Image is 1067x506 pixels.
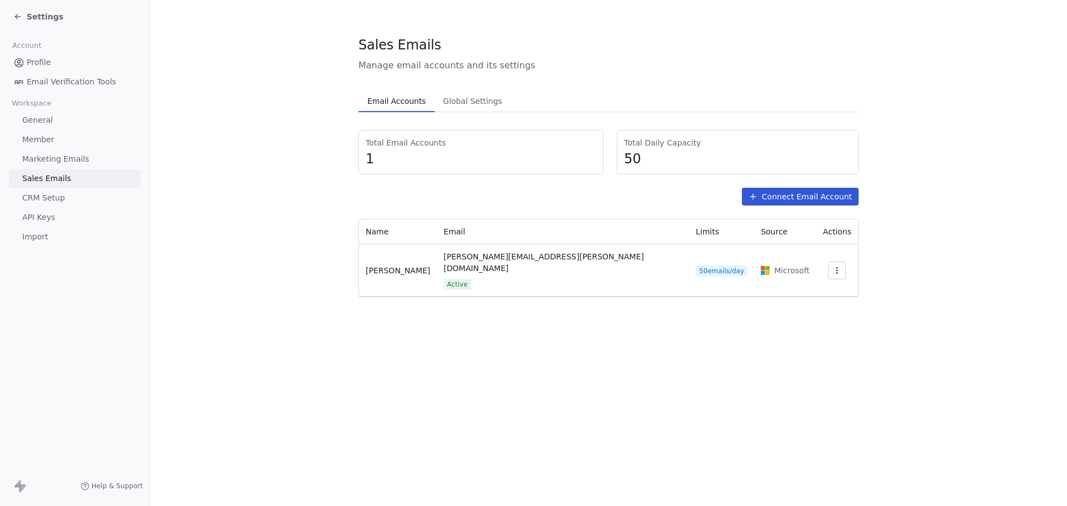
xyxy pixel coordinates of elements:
[761,227,787,236] span: Source
[22,212,55,223] span: API Keys
[9,131,141,149] a: Member
[7,95,56,112] span: Workspace
[823,227,851,236] span: Actions
[443,279,471,290] span: Active
[9,169,141,188] a: Sales Emails
[13,11,63,22] a: Settings
[363,93,430,109] span: Email Accounts
[438,93,507,109] span: Global Settings
[9,53,141,72] a: Profile
[358,59,859,72] span: Manage email accounts and its settings
[22,114,53,126] span: General
[22,134,54,146] span: Member
[696,265,747,277] span: 50 emails/day
[22,153,89,165] span: Marketing Emails
[22,192,65,204] span: CRM Setup
[9,150,141,168] a: Marketing Emails
[443,227,465,236] span: Email
[366,227,388,236] span: Name
[22,231,48,243] span: Import
[27,57,51,68] span: Profile
[9,111,141,129] a: General
[358,37,441,53] span: Sales Emails
[624,151,851,167] span: 50
[624,137,851,148] span: Total Daily Capacity
[7,37,46,54] span: Account
[27,11,63,22] span: Settings
[774,265,810,276] span: Microsoft
[696,227,719,236] span: Limits
[366,151,596,167] span: 1
[366,266,430,275] span: [PERSON_NAME]
[9,228,141,246] a: Import
[366,137,596,148] span: Total Email Accounts
[27,76,116,88] span: Email Verification Tools
[9,73,141,91] a: Email Verification Tools
[9,189,141,207] a: CRM Setup
[9,208,141,227] a: API Keys
[742,188,859,206] button: Connect Email Account
[443,251,682,274] span: [PERSON_NAME][EMAIL_ADDRESS][PERSON_NAME][DOMAIN_NAME]
[81,482,143,490] a: Help & Support
[22,173,71,184] span: Sales Emails
[92,482,143,490] span: Help & Support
